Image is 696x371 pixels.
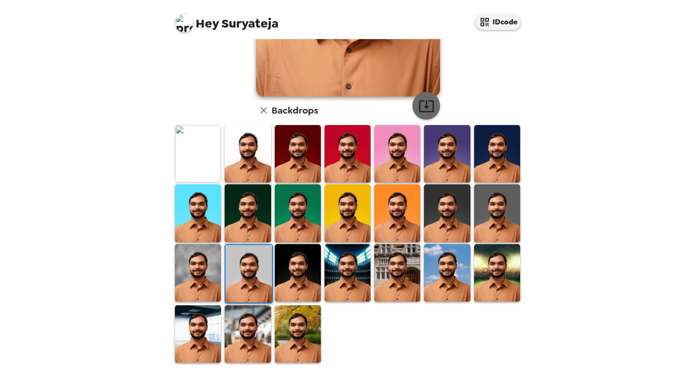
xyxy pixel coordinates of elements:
[196,15,219,32] span: Hey
[175,14,193,32] img: profile pic
[475,14,521,30] button: IDcode
[272,103,318,118] h6: Backdrops
[175,9,278,30] span: Suryateja
[175,125,221,183] img: Original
